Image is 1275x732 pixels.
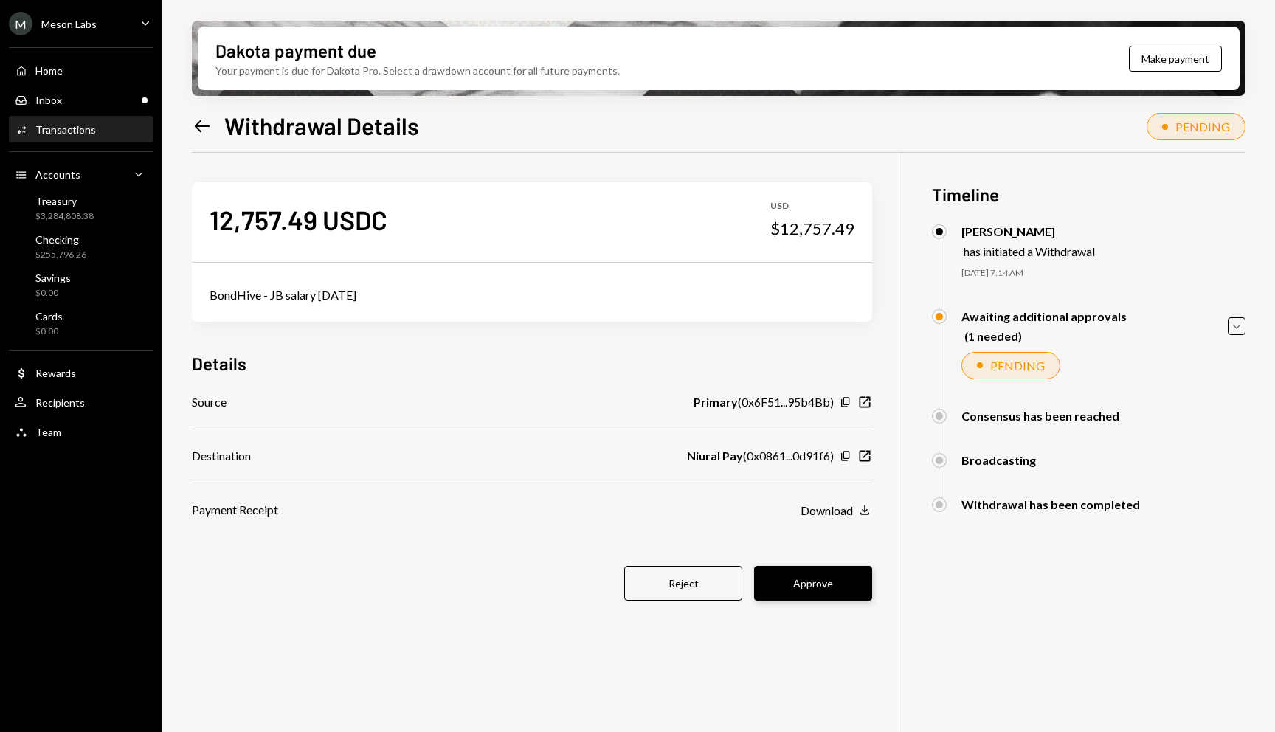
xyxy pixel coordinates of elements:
div: Broadcasting [961,453,1036,467]
a: Inbox [9,86,153,113]
div: Treasury [35,195,94,207]
div: M [9,12,32,35]
a: Recipients [9,389,153,415]
div: Checking [35,233,86,246]
button: Download [801,503,872,519]
div: PENDING [990,359,1045,373]
div: Team [35,426,61,438]
b: Niural Pay [687,447,743,465]
h1: Withdrawal Details [224,111,419,140]
div: has initiated a Withdrawal [964,244,1095,258]
div: Withdrawal has been completed [961,497,1140,511]
h3: Timeline [932,182,1245,207]
div: Accounts [35,168,80,181]
div: $255,796.26 [35,249,86,261]
button: Reject [624,566,742,601]
h3: Details [192,351,246,376]
a: Checking$255,796.26 [9,229,153,264]
div: Savings [35,272,71,284]
div: Payment Receipt [192,501,278,519]
div: Inbox [35,94,62,106]
b: Primary [694,393,738,411]
div: [PERSON_NAME] [961,224,1095,238]
div: Awaiting additional approvals [961,309,1127,323]
div: Home [35,64,63,77]
a: Treasury$3,284,808.38 [9,190,153,226]
div: 12,757.49 USDC [210,203,387,236]
div: ( 0x6F51...95b4Bb ) [694,393,834,411]
div: Meson Labs [41,18,97,30]
div: Destination [192,447,251,465]
div: $0.00 [35,287,71,300]
a: Rewards [9,359,153,386]
div: $3,284,808.38 [35,210,94,223]
div: [DATE] 7:14 AM [961,267,1245,280]
button: Approve [754,566,872,601]
div: (1 needed) [964,329,1127,343]
div: Dakota payment due [215,38,376,63]
div: $12,757.49 [770,218,854,239]
div: Download [801,503,853,517]
div: USD [770,200,854,213]
div: Transactions [35,123,96,136]
button: Make payment [1129,46,1222,72]
div: Recipients [35,396,85,409]
a: Team [9,418,153,445]
div: BondHive - JB salary [DATE] [210,286,854,304]
div: $0.00 [35,325,63,338]
div: Your payment is due for Dakota Pro. Select a drawdown account for all future payments. [215,63,620,78]
div: Consensus has been reached [961,409,1119,423]
div: Rewards [35,367,76,379]
a: Cards$0.00 [9,305,153,341]
a: Home [9,57,153,83]
div: Cards [35,310,63,322]
a: Accounts [9,161,153,187]
a: Savings$0.00 [9,267,153,303]
div: PENDING [1175,120,1230,134]
a: Transactions [9,116,153,142]
div: ( 0x0861...0d91f6 ) [687,447,834,465]
div: Source [192,393,227,411]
